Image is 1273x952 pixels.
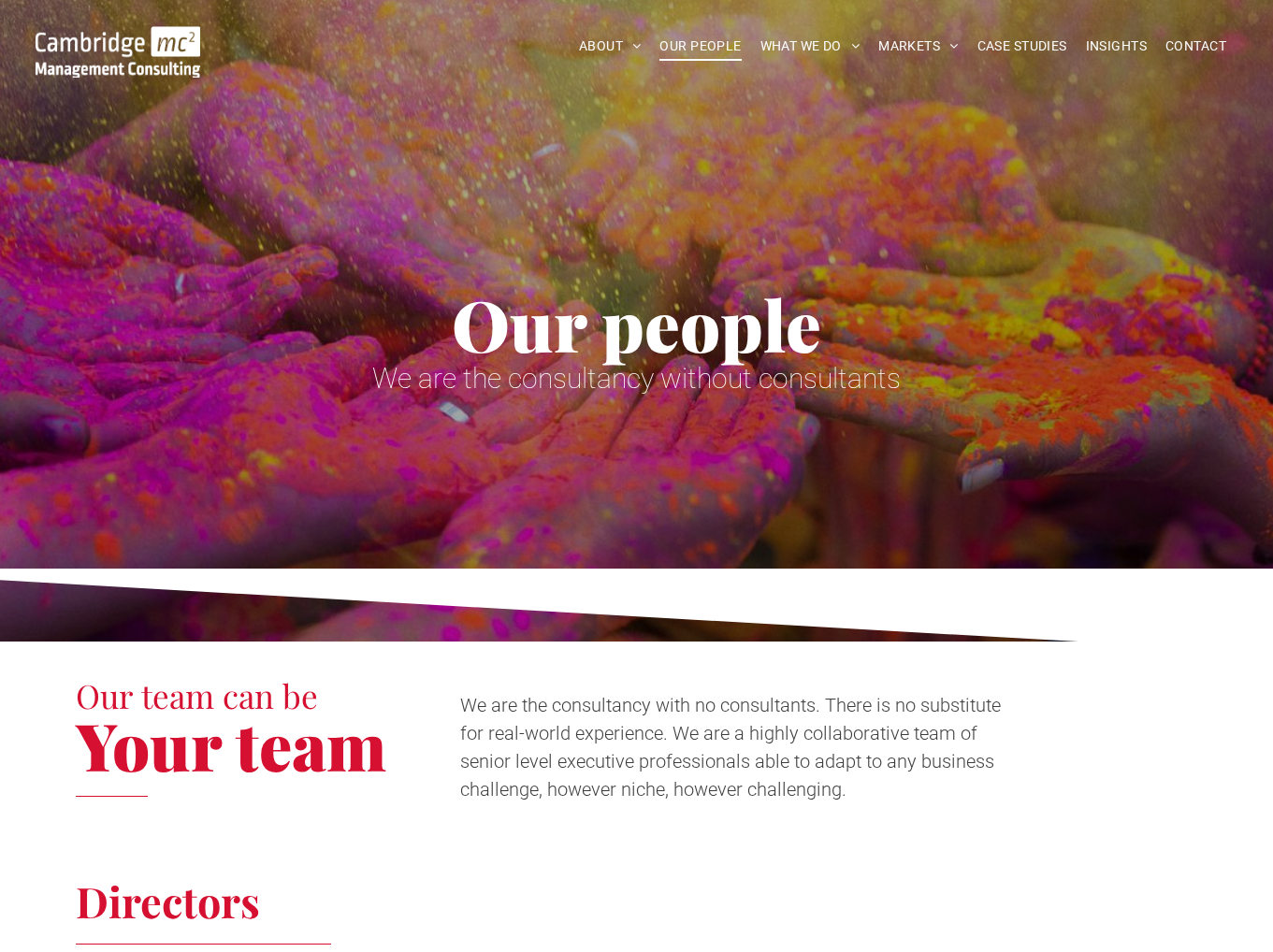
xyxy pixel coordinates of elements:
[76,700,386,788] span: Your team
[1156,32,1236,61] a: CONTACT
[76,673,318,717] span: Our team can be
[570,32,651,61] a: ABOUT
[650,32,750,61] a: OUR PEOPLE
[460,694,1001,801] span: We are the consultancy with no consultants. There is no substitute for real-world experience. We ...
[751,32,870,61] a: WHAT WE DO
[36,26,201,78] img: Go to Homepage
[452,277,821,370] span: Our people
[372,362,901,395] span: We are the consultancy without consultants
[869,32,967,61] a: MARKETS
[968,32,1077,61] a: CASE STUDIES
[1077,32,1156,61] a: INSIGHTS
[76,873,260,929] span: Directors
